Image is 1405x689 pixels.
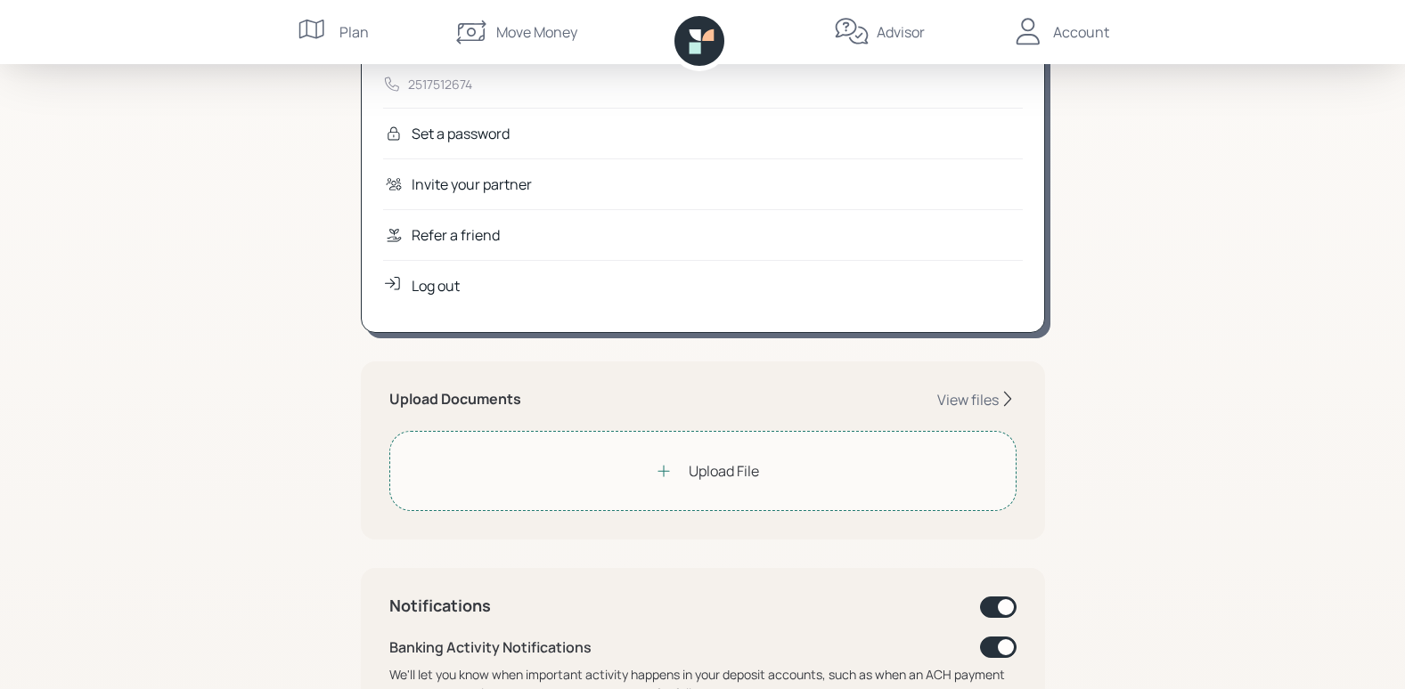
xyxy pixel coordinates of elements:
[496,21,577,43] div: Move Money
[408,75,472,93] div: 2517512674
[412,123,510,144] div: Set a password
[389,391,521,408] h5: Upload Documents
[689,460,759,482] div: Upload File
[412,174,532,195] div: Invite your partner
[389,636,592,658] div: Banking Activity Notifications
[412,275,460,296] div: Log out
[339,21,369,43] div: Plan
[412,224,500,246] div: Refer a friend
[389,596,491,616] h4: Notifications
[1053,21,1109,43] div: Account
[877,21,925,43] div: Advisor
[937,390,999,409] div: View files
